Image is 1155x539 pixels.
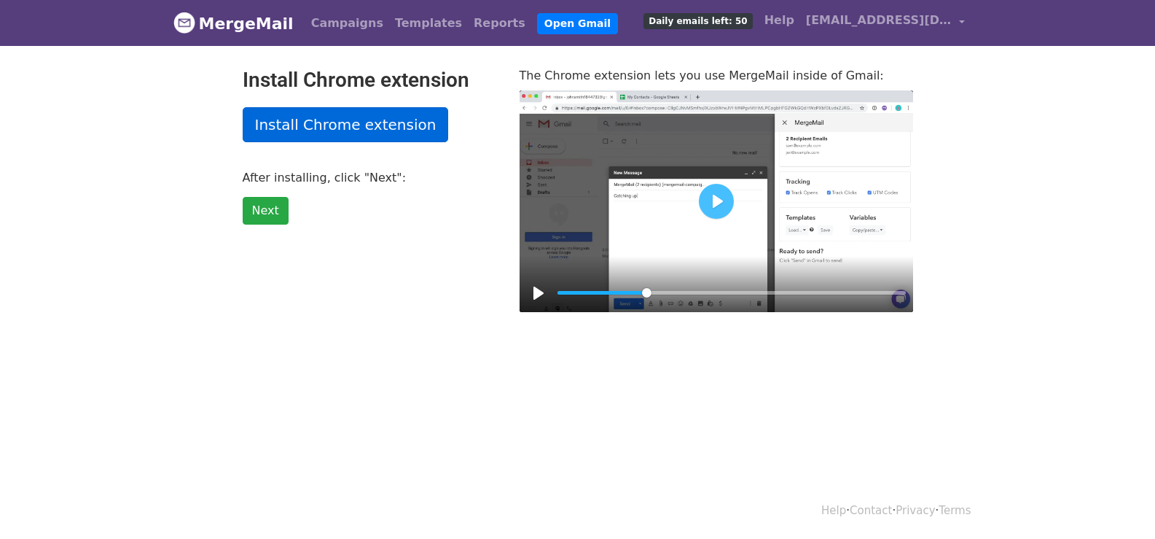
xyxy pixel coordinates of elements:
[520,68,913,83] p: The Chrome extension lets you use MergeMail inside of Gmail:
[1082,469,1155,539] iframe: Chat Widget
[527,282,550,305] button: Play
[305,9,389,38] a: Campaigns
[939,504,971,517] a: Terms
[896,504,935,517] a: Privacy
[699,184,734,219] button: Play
[173,12,195,34] img: MergeMail logo
[243,68,498,93] h2: Install Chrome extension
[850,504,892,517] a: Contact
[243,197,289,225] a: Next
[821,504,846,517] a: Help
[389,9,468,38] a: Templates
[537,13,618,34] a: Open Gmail
[243,170,498,185] p: After installing, click "Next":
[643,13,752,29] span: Daily emails left: 50
[800,6,971,40] a: [EMAIL_ADDRESS][DOMAIN_NAME]
[759,6,800,35] a: Help
[557,286,906,300] input: Seek
[638,6,758,35] a: Daily emails left: 50
[173,8,294,39] a: MergeMail
[468,9,531,38] a: Reports
[806,12,952,29] span: [EMAIL_ADDRESS][DOMAIN_NAME]
[243,107,449,142] a: Install Chrome extension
